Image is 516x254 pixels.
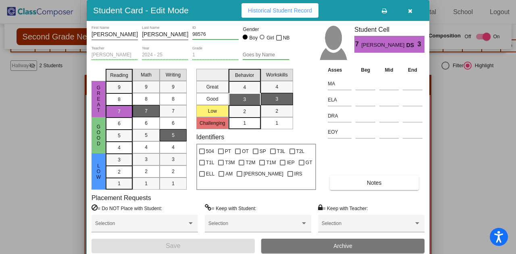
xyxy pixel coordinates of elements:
span: 7 [172,107,175,115]
span: Good [95,124,102,147]
span: PT [225,147,231,156]
span: Workskills [266,71,288,78]
th: Beg [354,66,377,74]
div: Boy [249,34,258,41]
span: DS [406,41,418,50]
span: 3 [243,96,246,103]
span: 6 [118,120,121,127]
span: 1 [172,180,175,187]
span: 1 [243,120,246,127]
span: SP [260,147,266,156]
span: 5 [172,132,175,139]
button: Archive [261,239,424,253]
span: 1 [145,180,148,187]
span: T3L [277,147,285,156]
span: 1 [275,120,278,127]
span: 8 [118,96,121,103]
span: OT [242,147,249,156]
span: 9 [118,84,121,91]
span: 4 [118,144,121,151]
span: 2 [243,108,246,115]
span: 3 [275,95,278,103]
span: 6 [145,120,148,127]
span: NB [283,33,290,43]
span: T2L [296,147,305,156]
span: 8 [145,95,148,103]
span: 2 [145,168,148,175]
span: Archive [333,243,352,249]
span: 5 [118,132,121,139]
input: assessment [328,126,352,138]
label: = Keep with Student: [205,204,256,212]
th: Asses [326,66,354,74]
span: [PERSON_NAME] [361,41,406,50]
span: 2 [172,168,175,175]
input: Enter ID [192,32,239,37]
span: Great [95,85,102,113]
input: year [142,52,188,58]
span: 3 [418,39,424,49]
span: 7 [145,107,148,115]
span: 2 [275,107,278,115]
input: teacher [92,52,138,58]
span: 7 [354,39,361,49]
span: Save [166,242,180,249]
h3: Student Card - Edit Mode [93,5,189,15]
input: assessment [328,94,352,106]
span: Behavior [235,72,254,79]
span: 8 [172,95,175,103]
div: Girl [266,34,274,41]
span: T1M [266,158,276,167]
label: = Keep with Teacher: [318,204,368,212]
input: goes by name [243,52,289,58]
span: T1L [206,158,214,167]
button: Notes [330,176,418,190]
span: 2 [118,168,121,176]
span: Writing [166,71,181,78]
span: 5 [145,132,148,139]
span: 4 [172,144,175,151]
input: assessment [328,110,352,122]
mat-label: Gender [243,26,289,33]
span: AM [225,169,233,179]
span: Math [141,71,152,78]
label: Identifiers [196,133,224,141]
label: Placement Requests [92,194,151,202]
span: T3M [225,158,235,167]
span: 4 [145,144,148,151]
span: 9 [145,83,148,91]
span: IEP [287,158,294,167]
span: 3 [118,156,121,163]
span: 4 [243,84,246,91]
label: = Do NOT Place with Student: [92,204,162,212]
span: T2M [246,158,255,167]
span: Reading [110,72,128,79]
span: 4 [275,83,278,91]
input: assessment [328,78,352,90]
span: 7 [118,108,121,115]
span: Historical Student Record [248,7,312,14]
span: GT [306,158,312,167]
span: [PERSON_NAME] [243,169,283,179]
span: Low [95,163,102,180]
th: End [401,66,424,74]
span: 3 [172,156,175,163]
span: 1 [118,180,121,187]
span: 9 [172,83,175,91]
span: IRS [294,169,302,179]
span: 504 [206,147,214,156]
button: Historical Student Record [241,3,318,18]
span: ELL [206,169,214,179]
button: Save [92,239,255,253]
span: Notes [367,180,382,186]
h3: Student Cell [354,26,424,33]
input: grade [192,52,239,58]
th: Mid [377,66,401,74]
span: 3 [145,156,148,163]
span: 6 [172,120,175,127]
